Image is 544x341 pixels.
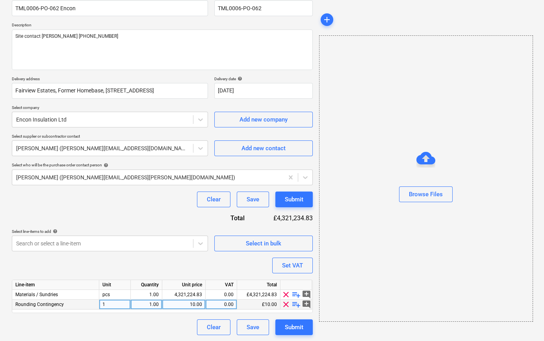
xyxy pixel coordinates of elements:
span: Rounding Contingency [15,302,64,307]
div: Select in bulk [246,238,281,249]
div: Set VAT [282,260,303,271]
div: 10.00 [165,300,202,310]
span: playlist_add [291,290,301,299]
button: Submit [275,192,313,207]
div: Submit [285,194,303,205]
button: Select in bulk [214,236,313,251]
button: Submit [275,319,313,335]
div: £4,321,234.83 [257,214,313,223]
span: playlist_add [291,300,301,309]
p: Delivery address [12,76,208,83]
div: Total [237,280,280,290]
button: Set VAT [272,258,313,273]
iframe: Chat Widget [505,303,544,341]
div: Total [210,214,257,223]
span: add_comment [302,290,311,299]
input: Delivery date not specified [214,83,313,99]
div: Quantity [131,280,162,290]
div: £10.00 [237,300,280,310]
span: clear [281,300,291,309]
div: £4,321,224.83 [237,290,280,300]
div: 1.00 [134,300,159,310]
div: 1 [99,300,131,310]
button: Save [237,319,269,335]
div: Clear [207,322,221,332]
span: clear [281,290,291,299]
span: add_comment [302,300,311,309]
div: Save [247,194,259,205]
button: Browse Files [399,186,453,202]
span: help [51,229,58,234]
span: add [322,15,332,24]
input: Document name [12,0,208,16]
div: Delivery date [214,76,313,81]
div: Add new contact [241,143,286,153]
button: Clear [197,192,230,207]
div: Browse Files [319,35,533,322]
div: Add new company [240,114,288,125]
div: 0.00 [209,300,234,310]
div: Unit [99,280,131,290]
div: Select line-items to add [12,229,208,234]
div: 1.00 [134,290,159,300]
div: Save [247,322,259,332]
button: Add new contact [214,140,313,156]
div: VAT [206,280,237,290]
p: Select supplier or subcontractor contact [12,134,208,140]
div: Clear [207,194,221,205]
textarea: Site contact [PERSON_NAME] [PHONE_NUMBER] [12,29,313,70]
input: Reference number [214,0,313,16]
span: help [236,76,242,81]
p: Select company [12,105,208,112]
input: Delivery address [12,83,208,99]
button: Save [237,192,269,207]
div: Browse Files [409,189,443,199]
div: pcs [99,290,131,300]
p: Description [12,22,313,29]
span: help [102,163,108,168]
button: Clear [197,319,230,335]
button: Add new company [214,112,313,127]
div: Unit price [162,280,206,290]
span: Materials / Sundries [15,292,58,297]
div: 4,321,224.83 [165,290,202,300]
div: Line-item [12,280,99,290]
div: Submit [285,322,303,332]
div: Select who will be the purchase order contact person [12,162,313,168]
div: 0.00 [209,290,234,300]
